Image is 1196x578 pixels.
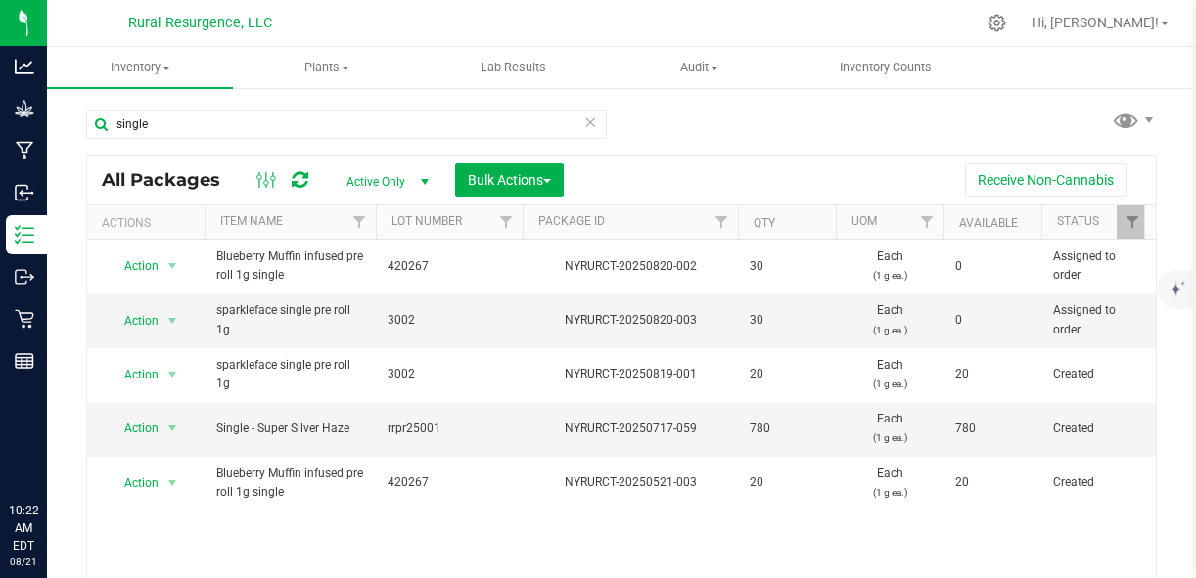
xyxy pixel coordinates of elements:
div: NYRURCT-20250820-002 [520,257,741,276]
span: Audit [607,59,791,76]
p: (1 g ea.) [848,375,932,393]
div: NYRURCT-20250717-059 [520,420,741,438]
span: 780 [750,420,824,438]
span: Action [107,469,160,497]
a: Item Name [220,214,283,228]
span: Assigned to order [1053,301,1137,338]
span: rrpr25001 [388,420,511,438]
span: sparkleface single pre roll 1g [216,301,364,338]
a: Filter [490,205,523,239]
span: select [161,469,185,497]
span: Created [1053,365,1137,383]
p: 10:22 AM EDT [9,502,38,555]
span: select [161,415,185,442]
span: Blueberry Muffin infused pre roll 1g single [216,247,364,285]
iframe: Resource center [20,422,78,480]
span: Each [848,301,932,338]
div: NYRURCT-20250819-001 [520,365,741,383]
a: Audit [606,47,792,88]
span: 0 [955,311,1030,330]
span: Blueberry Muffin infused pre roll 1g single [216,465,364,502]
inline-svg: Analytics [15,57,34,76]
a: Filter [344,205,376,239]
div: NYRURCT-20250820-003 [520,311,741,330]
span: Inventory [47,59,233,76]
div: Manage settings [985,14,1009,32]
span: 420267 [388,473,511,492]
span: Created [1053,473,1137,492]
span: Lab Results [454,59,573,76]
span: Hi, [PERSON_NAME]! [1032,15,1159,30]
inline-svg: Outbound [15,267,34,287]
span: 30 [750,257,824,276]
span: Single - Super Silver Haze [216,420,364,438]
span: 20 [955,473,1030,492]
a: Inventory Counts [793,47,979,88]
span: Each [848,356,932,393]
span: Created [1053,420,1137,438]
a: Package ID [538,214,605,228]
a: Available [959,216,1018,230]
span: Action [107,361,160,388]
span: 780 [955,420,1030,438]
span: Rural Resurgence, LLC [128,15,272,31]
inline-svg: Grow [15,99,34,118]
a: Filter [706,205,738,239]
p: (1 g ea.) [848,483,932,502]
span: All Packages [102,169,240,191]
span: 0 [955,257,1030,276]
input: Search Package ID, Item Name, SKU, Lot or Part Number... [86,110,607,139]
span: 20 [750,365,824,383]
div: Actions [102,216,197,230]
span: Each [848,410,932,447]
span: Inventory Counts [813,59,958,76]
button: Receive Non-Cannabis [965,163,1127,197]
inline-svg: Manufacturing [15,141,34,160]
button: Bulk Actions [455,163,564,197]
a: Lab Results [420,47,606,88]
span: select [161,252,185,280]
span: 30 [750,311,824,330]
inline-svg: Inbound [15,183,34,202]
p: (1 g ea.) [848,428,932,447]
a: Filter [1117,205,1149,239]
p: (1 g ea.) [848,266,932,285]
span: Assigned to order [1053,247,1137,285]
span: Action [107,415,160,442]
inline-svg: Retail [15,309,34,329]
span: Clear [583,110,597,135]
a: Plants [233,47,419,88]
span: 3002 [388,365,511,383]
span: 20 [750,473,824,492]
a: UOM [851,214,877,228]
p: 08/21 [9,555,38,569]
span: sparkleface single pre roll 1g [216,356,364,393]
a: Status [1057,214,1099,228]
span: Action [107,252,160,280]
span: select [161,361,185,388]
a: Inventory [47,47,233,88]
span: 20 [955,365,1030,383]
inline-svg: Inventory [15,225,34,245]
div: NYRURCT-20250521-003 [520,473,741,492]
span: Plants [234,59,418,76]
span: select [161,307,185,334]
span: Bulk Actions [468,172,551,188]
span: Action [107,307,160,334]
span: 3002 [388,311,511,330]
span: Each [848,465,932,502]
span: 420267 [388,257,511,276]
a: Qty [754,216,775,230]
a: Filter [911,205,943,239]
inline-svg: Reports [15,351,34,371]
span: Each [848,247,932,285]
a: Lot Number [391,214,462,228]
p: (1 g ea.) [848,321,932,339]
